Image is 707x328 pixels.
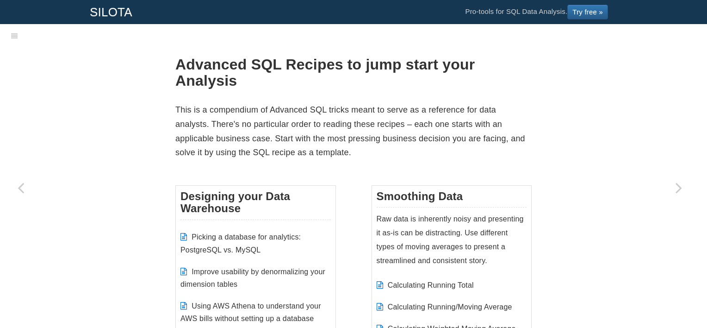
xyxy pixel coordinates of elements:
[388,303,512,311] a: Calculating Running/Moving Average
[456,0,617,24] li: Pro-tools for SQL Data Analysis.
[175,57,532,89] h1: Advanced SQL Recipes to jump start your Analysis
[180,268,325,288] a: Improve usability by denormalizing your dimension tables
[180,302,321,322] a: Using AWS Athena to understand your AWS bills without setting up a database
[377,190,527,208] h3: Smoothing Data
[658,47,700,328] a: Next page: Calculating Running Total
[377,212,527,268] p: Raw data is inherently noisy and presenting it as-is can be distracting. Use different types of m...
[388,281,474,289] a: Calculating Running Total
[83,0,139,24] a: SILOTA
[180,233,301,253] a: Picking a database for analytics: PostgreSQL vs. MySQL
[567,5,608,19] a: Try free »
[175,103,532,159] p: This is a compendium of Advanced SQL tricks meant to serve as a reference for data analysts. Ther...
[180,190,331,220] h3: Designing your Data Warehouse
